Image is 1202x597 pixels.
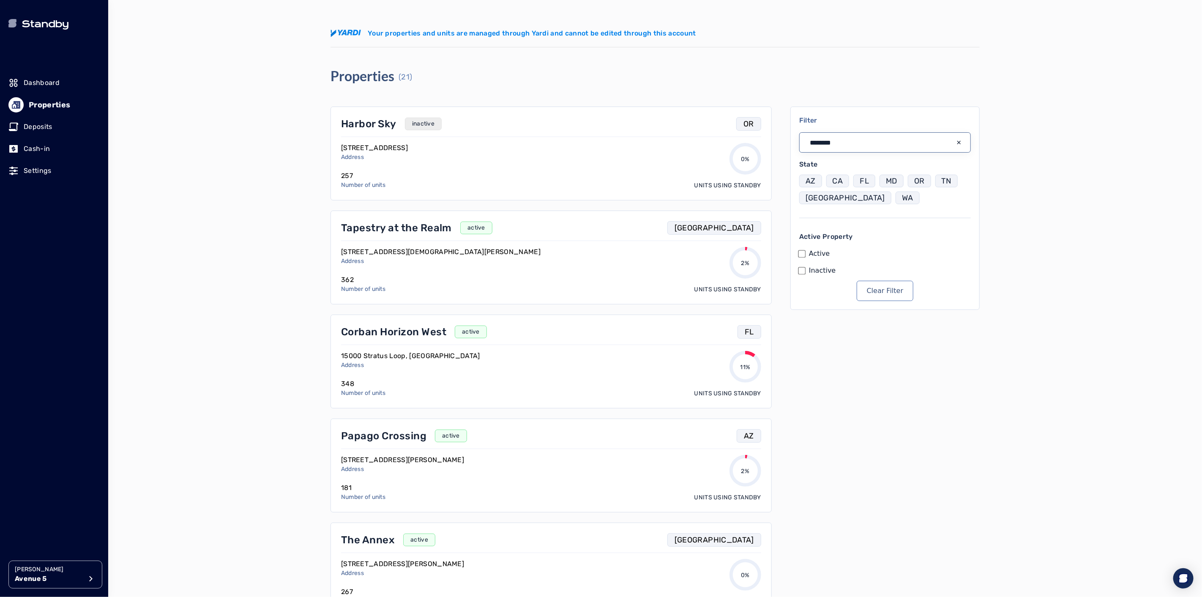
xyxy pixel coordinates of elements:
p: 11% [740,363,751,372]
p: Active Property [799,232,971,242]
p: Corban Horizon West [341,325,446,339]
p: 257 [341,171,385,181]
p: CA [833,175,843,187]
h4: Properties [331,68,394,85]
p: Number of units [341,181,385,189]
p: Address [341,569,464,578]
p: [STREET_ADDRESS][PERSON_NAME] [341,559,464,569]
p: Number of units [341,493,385,501]
p: FL [860,175,869,187]
p: active [467,224,485,232]
button: OR [908,175,931,187]
button: [GEOGRAPHIC_DATA] [799,192,891,204]
a: The Annexactive[GEOGRAPHIC_DATA] [341,533,761,547]
p: 0% [741,155,750,164]
p: Deposits [24,122,52,132]
p: active [462,328,480,336]
label: Inactive [809,266,836,276]
p: AZ [744,430,754,442]
p: Number of units [341,389,385,397]
p: [STREET_ADDRESS][PERSON_NAME] [341,455,464,465]
p: Settings [24,166,52,176]
p: Avenue 5 [15,574,82,584]
p: 348 [341,379,385,389]
p: Number of units [341,285,385,293]
p: Harbor Sky [341,117,396,131]
p: AZ [806,175,816,187]
p: Cash-in [24,144,50,154]
a: Corban Horizon WestactiveFL [341,325,761,339]
p: Units using Standby [694,389,761,398]
a: Cash-in [8,140,100,158]
p: MD [886,175,897,187]
button: [PERSON_NAME]Avenue 5 [8,561,102,589]
p: Units using Standby [694,181,761,190]
p: Papago Crossing [341,429,426,443]
p: Address [341,465,464,474]
p: Dashboard [24,78,60,88]
p: OR [914,175,925,187]
p: Filter [799,115,971,126]
p: 0% [741,571,750,580]
label: Active [809,249,830,259]
button: Clear Filter [857,281,914,301]
button: WA [896,192,920,204]
a: Properties [8,96,100,114]
p: The Annex [341,533,395,547]
a: Papago CrossingactiveAZ [341,429,761,443]
p: [GEOGRAPHIC_DATA] [806,192,885,204]
button: AZ [799,175,822,187]
p: Properties [29,99,71,111]
p: WA [902,192,913,204]
p: Units using Standby [694,493,761,502]
p: [PERSON_NAME] [15,565,82,574]
p: 362 [341,275,385,285]
p: 267 [341,587,385,597]
p: Address [341,361,480,370]
a: Settings [8,162,100,180]
p: OR [743,118,754,130]
p: [STREET_ADDRESS] [341,143,408,153]
button: TN [935,175,958,187]
button: CA [826,175,850,187]
a: Dashboard [8,74,100,92]
p: Your properties and units are managed through Yardi and cannot be edited through this account [368,28,696,38]
p: Units using Standby [694,285,761,294]
p: inactive [412,120,434,128]
p: [GEOGRAPHIC_DATA] [675,222,754,234]
p: FL [745,326,754,338]
a: Tapestry at the Realmactive[GEOGRAPHIC_DATA] [341,221,761,235]
p: (21) [399,71,412,83]
p: Tapestry at the Realm [341,221,452,235]
p: [STREET_ADDRESS][DEMOGRAPHIC_DATA][PERSON_NAME] [341,247,541,257]
p: active [410,536,428,544]
p: 15000 Stratus Loop, [GEOGRAPHIC_DATA] [341,351,480,361]
button: FL [853,175,875,187]
p: [GEOGRAPHIC_DATA] [675,534,754,546]
div: Open Intercom Messenger [1173,568,1194,589]
p: active [442,432,460,440]
p: 181 [341,483,385,493]
p: Address [341,257,541,266]
p: State [799,159,971,170]
button: MD [880,175,904,187]
p: 2% [741,259,750,268]
p: Address [341,153,408,162]
div: input icon [956,139,962,146]
a: Deposits [8,118,100,136]
img: yardi [331,30,361,37]
p: TN [942,175,952,187]
p: 2% [741,467,750,476]
a: Harbor SkyinactiveOR [341,117,761,131]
